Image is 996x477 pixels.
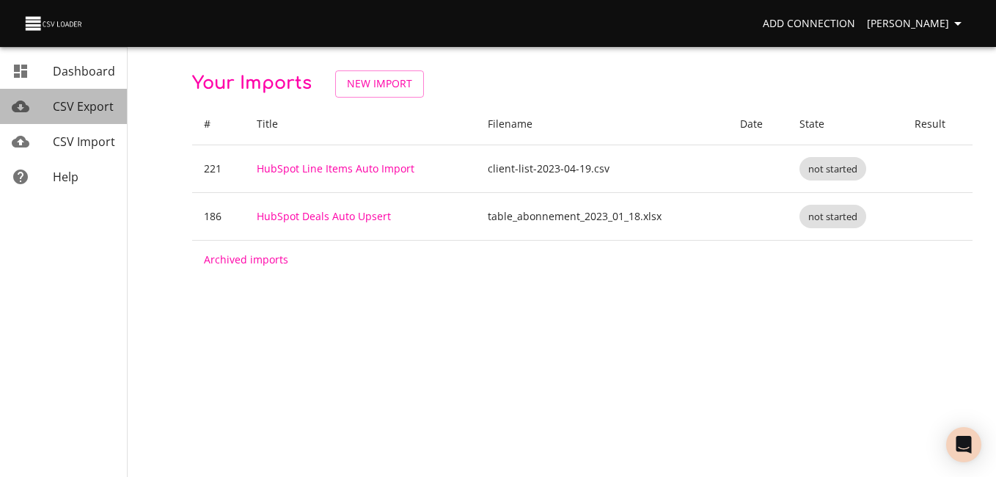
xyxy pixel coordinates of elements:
span: not started [799,210,866,224]
a: HubSpot Deals Auto Upsert [257,209,391,223]
span: New Import [347,75,412,93]
div: Open Intercom Messenger [946,427,981,462]
span: CSV Import [53,134,115,150]
td: table_abonnement_2023_01_18.xlsx [476,192,728,240]
a: New Import [335,70,424,98]
td: 186 [192,192,245,240]
a: HubSpot Line Items Auto Import [257,161,414,175]
span: Add Connection [763,15,855,33]
button: [PERSON_NAME] [861,10,973,37]
a: Archived imports [204,252,288,266]
span: CSV Export [53,98,114,114]
th: # [192,103,245,145]
th: Date [728,103,788,145]
span: Your Imports [192,73,312,93]
a: Add Connection [757,10,861,37]
th: Result [903,103,973,145]
td: 221 [192,145,245,192]
span: Dashboard [53,63,115,79]
img: CSV Loader [23,13,85,34]
span: Help [53,169,78,185]
th: Filename [476,103,728,145]
span: [PERSON_NAME] [867,15,967,33]
th: Title [245,103,477,145]
span: not started [799,162,866,176]
th: State [788,103,903,145]
td: client-list-2023-04-19.csv [476,145,728,192]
